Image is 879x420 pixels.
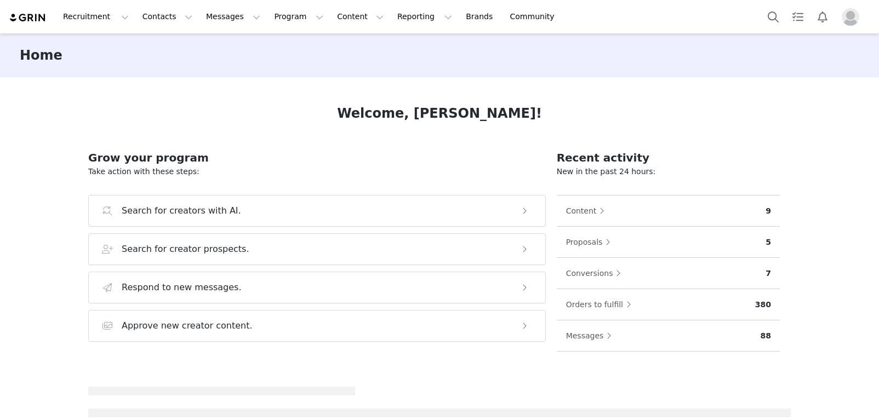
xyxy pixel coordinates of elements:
[810,4,835,29] button: Notifications
[766,205,771,217] p: 9
[20,45,62,65] h3: Home
[337,103,542,123] h1: Welcome, [PERSON_NAME]!
[391,4,459,29] button: Reporting
[835,8,870,26] button: Profile
[766,268,771,279] p: 7
[566,296,637,313] button: Orders to fulfill
[122,281,242,294] h3: Respond to new messages.
[557,166,780,177] p: New in the past 24 hours:
[88,166,546,177] p: Take action with these steps:
[88,310,546,342] button: Approve new creator content.
[267,4,330,29] button: Program
[88,272,546,303] button: Respond to new messages.
[122,319,253,332] h3: Approve new creator content.
[459,4,503,29] a: Brands
[504,4,566,29] a: Community
[761,330,771,342] p: 88
[88,149,546,166] h2: Grow your program
[88,233,546,265] button: Search for creator prospects.
[566,202,610,220] button: Content
[9,13,47,23] img: grin logo
[566,233,617,251] button: Proposals
[755,299,771,310] p: 380
[566,327,618,344] button: Messages
[122,243,249,256] h3: Search for creator prospects.
[557,149,780,166] h2: Recent activity
[136,4,199,29] button: Contacts
[842,8,859,26] img: placeholder-profile.jpg
[766,237,771,248] p: 5
[761,4,785,29] button: Search
[88,195,546,227] button: Search for creators with AI.
[199,4,267,29] button: Messages
[566,264,627,282] button: Conversions
[56,4,135,29] button: Recruitment
[122,204,241,217] h3: Search for creators with AI.
[786,4,810,29] a: Tasks
[330,4,390,29] button: Content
